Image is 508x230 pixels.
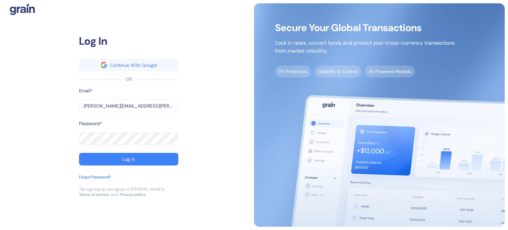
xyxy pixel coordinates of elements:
span: FX Protection [275,66,311,77]
a: Privacy policy. [120,192,146,197]
button: Forgot Password? [79,174,111,187]
span: Visibility & Control [315,66,361,77]
div: Continue With Google [110,63,157,68]
label: Email [79,87,90,94]
input: example@email.com [79,100,178,112]
div: Forgot Password? [79,174,111,180]
img: logo [10,3,35,15]
span: Secure Your Global Transactions [275,24,455,31]
img: signup-main-image [254,3,505,227]
div: OR [126,76,132,83]
label: Password [79,120,100,127]
button: Log In [79,153,178,165]
a: Terms of service [79,192,109,197]
p: Lock in rates, convert funds and protect your cross-currency transactions from market volatility. [275,39,455,55]
img: google [101,62,107,68]
div: *By signing up you agree to [PERSON_NAME]’s [79,187,165,192]
div: Log In [79,33,178,49]
span: AI-Powered Models [365,66,415,77]
div: and [111,192,118,197]
button: googleContinue With Google [79,59,178,71]
div: Log In [122,157,135,161]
